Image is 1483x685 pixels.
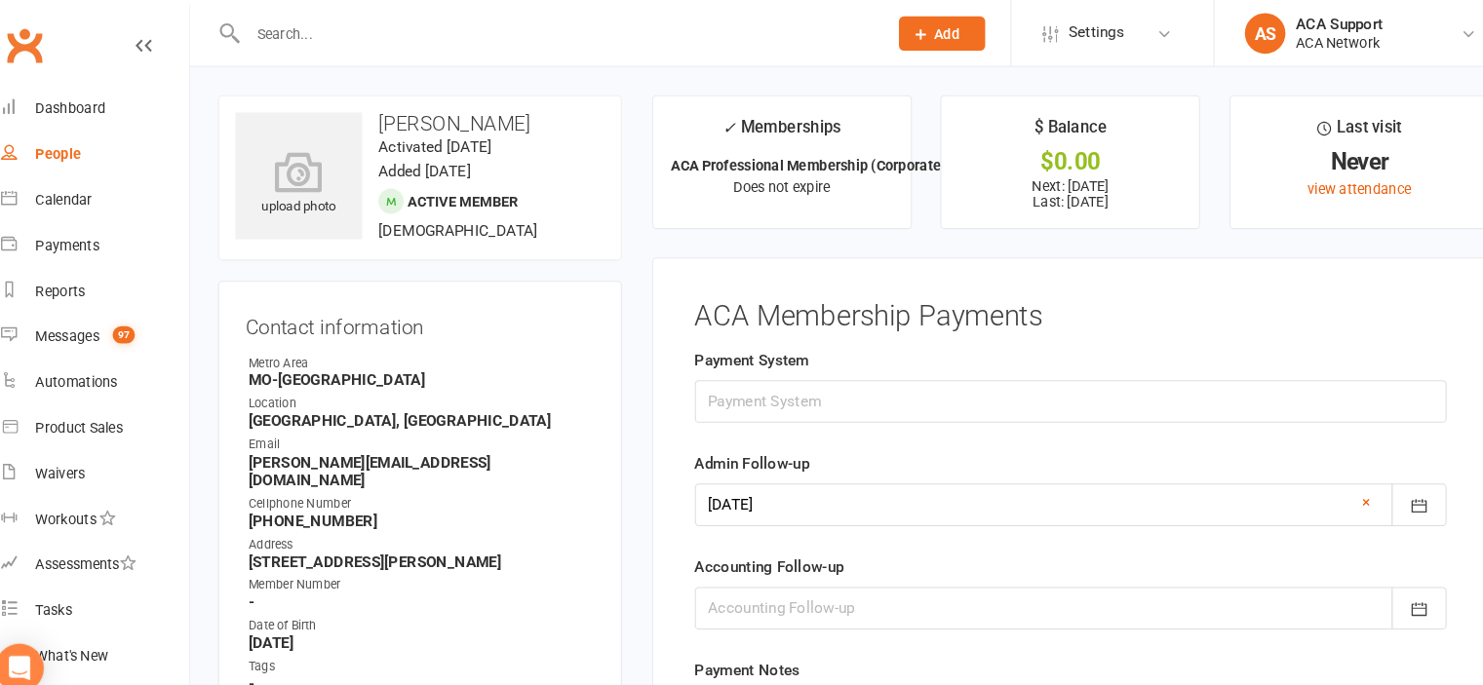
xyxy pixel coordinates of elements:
div: Date of Birth [263,592,596,611]
a: Messages 97 [25,302,206,346]
strong: [GEOGRAPHIC_DATA], [GEOGRAPHIC_DATA] [263,396,596,413]
a: Assessments [25,521,206,565]
div: What's New [59,623,129,638]
div: Memberships [719,110,833,146]
span: Active member [416,185,523,201]
div: Reports [59,272,106,287]
strong: MO-[GEOGRAPHIC_DATA] [263,357,596,374]
div: Dashboard [59,96,126,112]
a: Dashboard [25,83,206,127]
div: ACA Support [1269,15,1353,32]
label: Admin Follow-up [692,434,802,457]
label: Payment Notes [692,632,794,656]
a: Product Sales [25,390,206,434]
div: Assessments [59,535,155,551]
i: ✓ [719,114,731,133]
div: Member Number [263,553,596,572]
strong: ACA Professional Membership (Corporate) [670,151,934,167]
div: Last visit [1291,110,1372,145]
a: Payments [25,214,206,258]
a: Automations [25,346,206,390]
span: [DEMOGRAPHIC_DATA] [388,213,541,231]
time: Activated [DATE] [388,133,497,150]
div: $ Balance [1019,110,1088,145]
a: People [25,127,206,171]
div: Payments [59,228,120,244]
div: Product Sales [59,403,142,419]
div: Workouts [59,491,117,507]
button: Add [888,16,971,49]
a: view attendance [1281,173,1381,189]
strong: [DATE] [263,609,596,627]
a: Tasks [25,565,206,609]
h3: Contact information [260,296,596,325]
div: Location [263,379,596,398]
div: $0.00 [947,145,1159,166]
span: 97 [133,314,154,330]
label: Payment System [692,334,802,358]
input: Payment System [692,365,1415,406]
h3: ACA Membership Payments [692,289,1415,320]
div: AS [1221,13,1260,52]
a: Waivers [25,434,206,477]
div: Address [263,514,596,533]
div: Metro Area [263,340,596,359]
div: upload photo [251,145,372,209]
a: What's New [25,609,206,653]
div: Waivers [59,447,106,463]
div: Email [263,418,596,437]
span: Does not expire [729,171,822,187]
strong: [PERSON_NAME][EMAIL_ADDRESS][DOMAIN_NAME] [263,436,596,471]
div: ACA Network [1269,32,1353,50]
time: Added [DATE] [388,156,477,173]
a: Calendar [25,171,206,214]
div: Messages [59,316,120,331]
p: Next: [DATE] Last: [DATE] [947,171,1159,202]
span: Settings [1051,10,1105,54]
a: × [1334,472,1342,495]
strong: - [263,570,596,588]
label: Accounting Follow-up [692,533,836,556]
div: Calendar [59,184,113,200]
div: Cellphone Number [263,476,596,494]
span: Add [922,24,947,40]
h3: [PERSON_NAME] [251,108,605,130]
div: Never [1225,145,1437,166]
div: People [59,140,102,156]
strong: - [263,649,596,666]
a: Workouts [25,477,206,521]
div: Tags [263,631,596,650]
strong: [PHONE_NUMBER] [263,492,596,510]
div: Open Intercom Messenger [20,619,66,666]
a: Reports [25,258,206,302]
strong: [STREET_ADDRESS][PERSON_NAME] [263,531,596,549]
a: Clubworx [23,19,72,68]
div: Tasks [59,579,94,594]
input: Search... [256,19,863,46]
div: Automations [59,360,137,375]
